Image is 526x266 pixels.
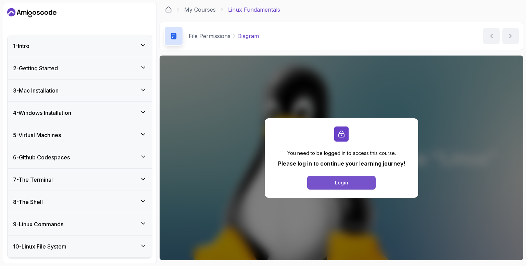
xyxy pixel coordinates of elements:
button: 9-Linux Commands [8,213,152,235]
button: 7-The Terminal [8,169,152,191]
p: Please log in to continue your learning journey! [278,159,405,168]
button: 10-Linux File System [8,235,152,257]
button: 4-Windows Installation [8,102,152,124]
h3: 10 - Linux File System [13,242,66,251]
h3: 2 - Getting Started [13,64,58,72]
button: 5-Virtual Machines [8,124,152,146]
h3: 1 - Intro [13,42,29,50]
h3: 7 - The Terminal [13,176,53,184]
h3: 4 - Windows Installation [13,109,71,117]
button: 1-Intro [8,35,152,57]
button: previous content [483,28,500,44]
h3: 5 - Virtual Machines [13,131,61,139]
h3: 9 - Linux Commands [13,220,63,228]
a: Dashboard [7,7,57,18]
div: Login [335,179,348,186]
button: next content [502,28,519,44]
p: File Permissions [189,32,230,40]
p: Linux Fundamentals [228,5,280,14]
h3: 3 - Mac Installation [13,86,59,95]
button: 3-Mac Installation [8,80,152,101]
button: 8-The Shell [8,191,152,213]
h3: 6 - Github Codespaces [13,153,70,161]
button: Login [307,176,376,190]
a: My Courses [184,5,216,14]
button: 6-Github Codespaces [8,146,152,168]
p: You need to be logged in to access this course. [278,150,405,157]
h3: 8 - The Shell [13,198,43,206]
button: 2-Getting Started [8,57,152,79]
a: Dashboard [165,6,172,13]
p: Diagram [237,32,259,40]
